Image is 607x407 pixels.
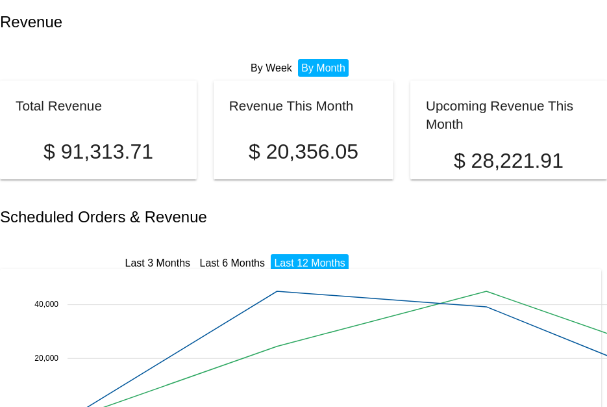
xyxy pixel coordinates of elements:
h2: Revenue This Month [229,98,354,113]
h2: Total Revenue [16,98,102,113]
li: By Week [247,59,295,77]
a: Last 6 Months [199,257,265,269]
text: 40,000 [34,300,58,309]
h2: Upcoming Revenue This Month [426,98,573,131]
li: By Month [298,59,349,77]
p: $ 28,221.91 [426,149,591,173]
text: 20,000 [34,354,58,363]
a: Last 12 Months [274,257,345,269]
a: Last 3 Months [125,257,191,269]
p: $ 91,313.71 [16,140,181,164]
p: $ 20,356.05 [229,140,378,164]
